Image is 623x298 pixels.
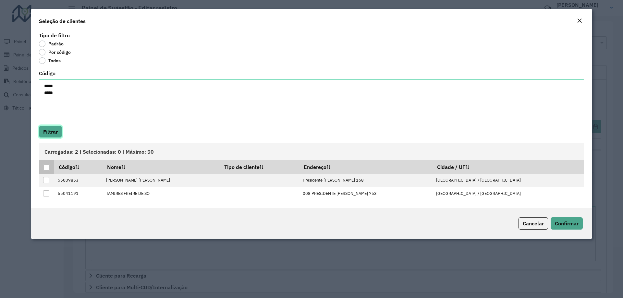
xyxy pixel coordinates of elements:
[54,174,103,187] td: 55009853
[433,187,584,200] td: [GEOGRAPHIC_DATA] / [GEOGRAPHIC_DATA]
[519,217,548,230] button: Cancelar
[220,160,299,173] th: Tipo de cliente
[39,69,55,77] label: Código
[39,125,62,138] button: Filtrar
[39,17,86,25] h4: Seleção de clientes
[103,187,220,200] td: TAMIRES FREIRE DE SO
[39,41,64,47] label: Padrão
[433,160,584,173] th: Cidade / UF
[299,187,433,200] td: 008 PRESIDENTE [PERSON_NAME] 753
[39,143,584,160] div: Carregadas: 2 | Selecionadas: 0 | Máximo: 50
[39,31,70,39] label: Tipo de filtro
[433,174,584,187] td: [GEOGRAPHIC_DATA] / [GEOGRAPHIC_DATA]
[577,18,582,23] em: Fechar
[103,174,220,187] td: [PERSON_NAME] [PERSON_NAME]
[39,49,71,55] label: Por código
[299,160,433,173] th: Endereço
[551,217,583,230] button: Confirmar
[39,57,61,64] label: Todos
[575,17,584,25] button: Close
[54,187,103,200] td: 55041191
[54,160,103,173] th: Código
[555,220,579,227] span: Confirmar
[299,174,433,187] td: Presidente [PERSON_NAME] 168
[103,160,220,173] th: Nome
[523,220,544,227] span: Cancelar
